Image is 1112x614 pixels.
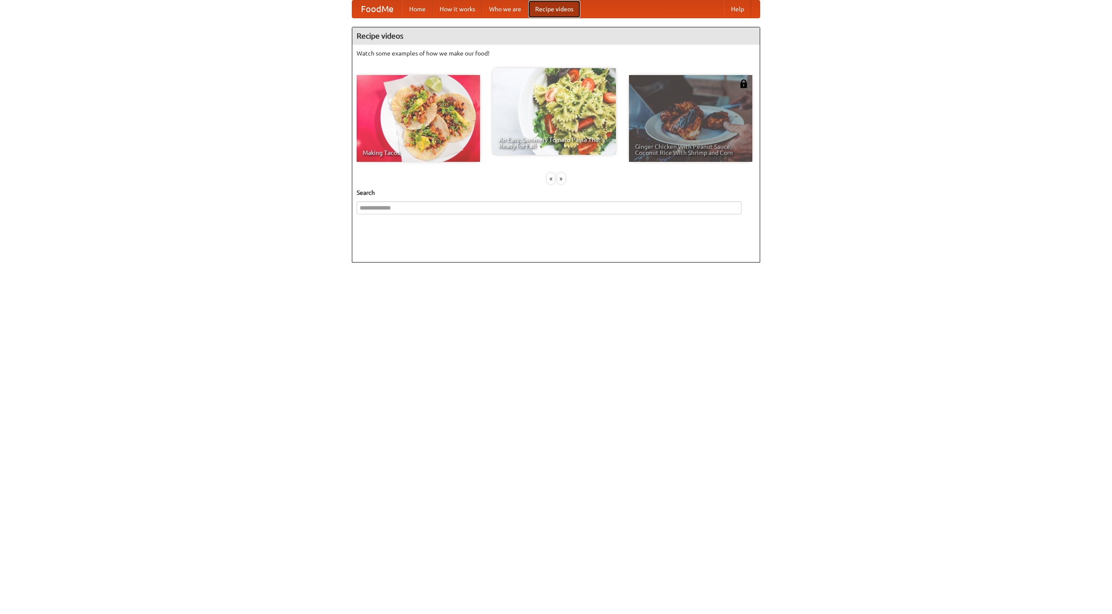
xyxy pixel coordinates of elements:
a: Help [724,0,751,18]
p: Watch some examples of how we make our food! [357,49,755,58]
span: Making Tacos [363,150,474,156]
a: Recipe videos [528,0,580,18]
a: An Easy, Summery Tomato Pasta That's Ready for Fall [493,68,616,155]
h5: Search [357,188,755,197]
h4: Recipe videos [352,27,760,45]
img: 483408.png [739,79,748,88]
span: An Easy, Summery Tomato Pasta That's Ready for Fall [499,137,610,149]
div: » [557,173,565,184]
a: How it works [433,0,482,18]
a: Home [402,0,433,18]
a: Who we are [482,0,528,18]
div: « [547,173,555,184]
a: FoodMe [352,0,402,18]
a: Making Tacos [357,75,480,162]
